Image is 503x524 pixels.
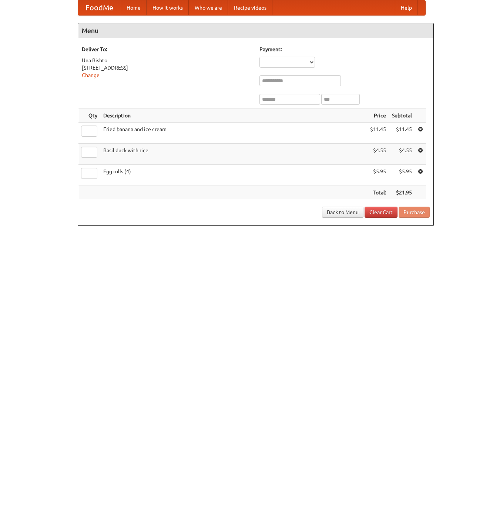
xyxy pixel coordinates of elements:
[78,109,100,123] th: Qty
[389,123,415,144] td: $11.45
[367,165,389,186] td: $5.95
[322,207,363,218] a: Back to Menu
[259,46,430,53] h5: Payment:
[228,0,272,15] a: Recipe videos
[147,0,189,15] a: How it works
[82,46,252,53] h5: Deliver To:
[78,0,121,15] a: FoodMe
[189,0,228,15] a: Who we are
[367,186,389,200] th: Total:
[100,165,367,186] td: Egg rolls (4)
[82,57,252,64] div: Una Bishto
[100,144,367,165] td: Basil duck with rice
[389,165,415,186] td: $5.95
[100,109,367,123] th: Description
[395,0,418,15] a: Help
[389,144,415,165] td: $4.55
[82,72,100,78] a: Change
[367,109,389,123] th: Price
[399,207,430,218] button: Purchase
[82,64,252,71] div: [STREET_ADDRESS]
[100,123,367,144] td: Fried banana and ice cream
[389,186,415,200] th: $21.95
[365,207,398,218] a: Clear Cart
[367,123,389,144] td: $11.45
[389,109,415,123] th: Subtotal
[121,0,147,15] a: Home
[78,23,433,38] h4: Menu
[367,144,389,165] td: $4.55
